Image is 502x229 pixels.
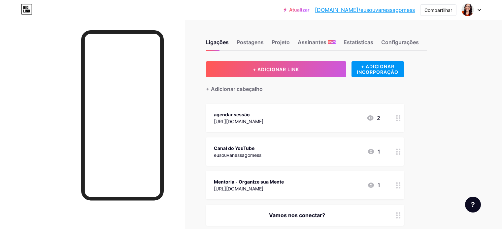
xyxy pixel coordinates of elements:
font: [DOMAIN_NAME]/eusouvanessagomess [315,7,415,13]
font: Compartilhar [424,7,452,13]
font: 1 [378,182,380,188]
font: Ligações [206,39,229,45]
font: Estatísticas [344,39,373,45]
font: Vamos nos conectar? [269,212,325,218]
font: 1 [378,148,380,155]
font: NOVO [328,41,336,44]
font: agendar sessão [214,112,250,117]
img: eusouvanessagomess [461,4,474,16]
font: [URL][DOMAIN_NAME] [214,119,263,124]
font: + Adicionar cabeçalho [206,86,263,92]
button: + ADICIONAR LINK [206,61,346,77]
font: + ADICIONAR LINK [253,67,299,72]
font: eusouvanessagomess [214,152,261,158]
font: Postagens [237,39,264,45]
a: [DOMAIN_NAME]/eusouvanessagomess [315,6,415,14]
font: Mentoria - Organize sua Mente [214,179,284,185]
font: Projeto [272,39,290,45]
font: 2 [377,115,380,121]
font: Assinantes [298,39,326,45]
font: [URL][DOMAIN_NAME] [214,186,263,191]
font: Atualizar [289,7,310,13]
font: Canal do YouTube [214,145,254,151]
font: + ADICIONAR INCORPORAÇÃO [357,64,398,75]
font: Configurações [381,39,419,45]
